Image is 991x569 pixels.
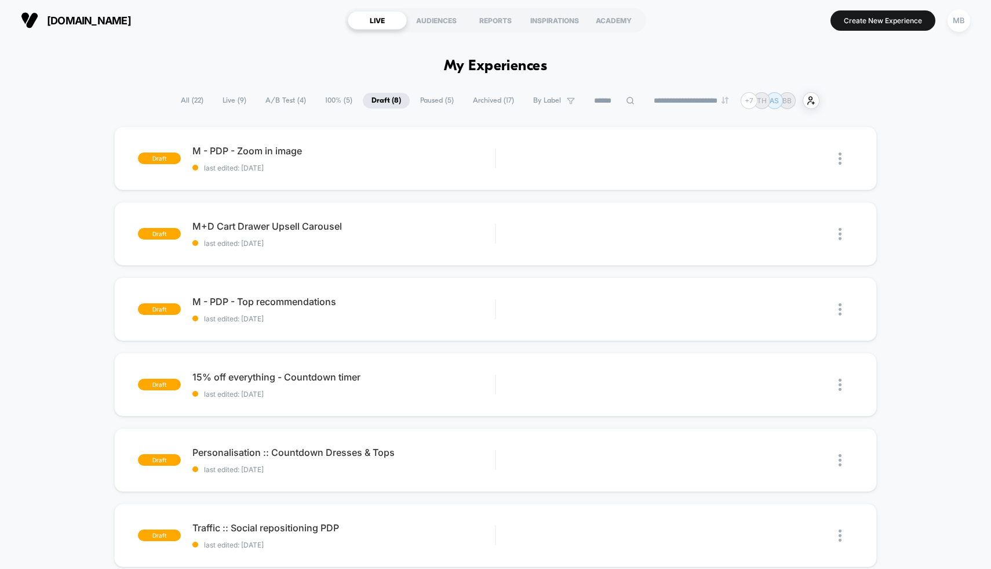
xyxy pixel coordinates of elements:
[192,220,495,232] span: M+D Cart Drawer Upsell Carousel
[192,522,495,534] span: Traffic :: Social repositioning PDP
[316,93,361,108] span: 100% ( 5 )
[192,465,495,474] span: last edited: [DATE]
[47,15,131,27] span: [DOMAIN_NAME]
[839,379,841,391] img: close
[138,454,181,466] span: draft
[192,447,495,458] span: Personalisation :: Countdown Dresses & Tops
[525,11,584,30] div: INSPIRATIONS
[464,93,523,108] span: Archived ( 17 )
[722,97,728,104] img: end
[363,93,410,108] span: Draft ( 8 )
[839,153,841,165] img: close
[138,153,181,164] span: draft
[192,314,495,323] span: last edited: [DATE]
[839,228,841,240] img: close
[444,58,548,75] h1: My Experiences
[533,96,561,105] span: By Label
[948,9,970,32] div: MB
[257,93,315,108] span: A/B Test ( 4 )
[192,145,495,157] span: M - PDP - Zoom in image
[407,11,466,30] div: AUDIENCES
[192,164,495,172] span: last edited: [DATE]
[138,379,181,390] span: draft
[192,239,495,248] span: last edited: [DATE]
[944,9,974,32] button: MB
[757,96,767,105] p: TH
[782,96,792,105] p: BB
[192,390,495,398] span: last edited: [DATE]
[172,93,212,108] span: All ( 22 )
[17,11,134,30] button: [DOMAIN_NAME]
[192,541,495,549] span: last edited: [DATE]
[839,530,841,542] img: close
[830,10,935,31] button: Create New Experience
[138,530,181,541] span: draft
[138,228,181,240] span: draft
[214,93,255,108] span: Live ( 9 )
[192,371,495,383] span: 15% off everything - Countdown timer
[741,92,757,109] div: + 7
[584,11,643,30] div: ACADEMY
[138,303,181,315] span: draft
[21,12,38,29] img: Visually logo
[192,296,495,307] span: M - PDP - Top recommendations
[348,11,407,30] div: LIVE
[770,96,779,105] p: AS
[839,303,841,316] img: close
[839,454,841,466] img: close
[466,11,525,30] div: REPORTS
[411,93,462,108] span: Paused ( 5 )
